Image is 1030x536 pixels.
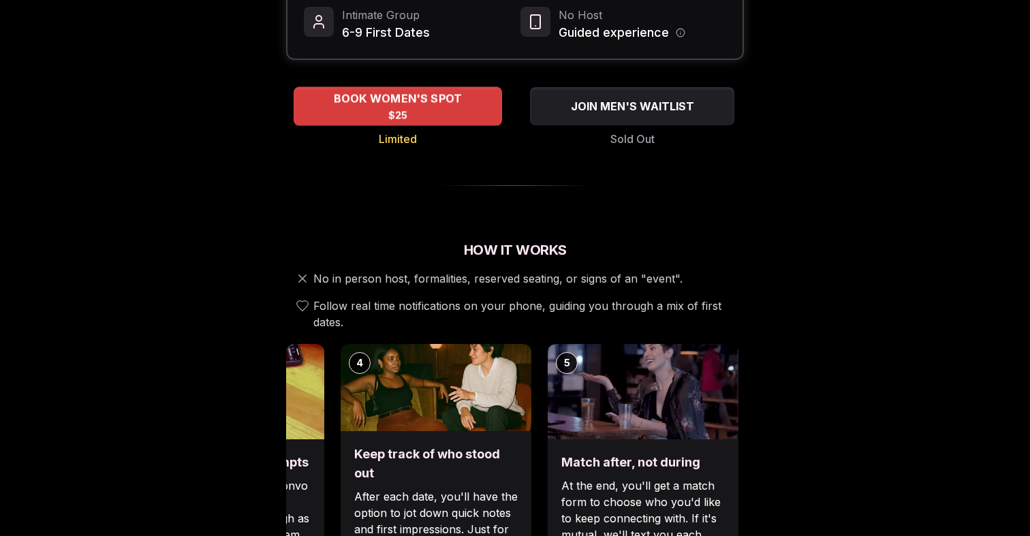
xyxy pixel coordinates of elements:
span: 6-9 First Dates [342,23,430,42]
span: JOIN MEN'S WAITLIST [568,98,697,114]
span: Follow real time notifications on your phone, guiding you through a mix of first dates. [313,298,738,330]
button: BOOK WOMEN'S SPOT - Limited [294,86,502,125]
span: $25 [388,108,408,122]
button: JOIN MEN'S WAITLIST - Sold Out [530,87,734,125]
span: Limited [379,131,417,147]
span: Sold Out [610,131,655,147]
img: Keep track of who stood out [341,344,531,431]
span: BOOK WOMEN'S SPOT [331,91,465,107]
span: No Host [559,7,685,23]
button: Host information [676,28,685,37]
img: Match after, not during [548,344,738,439]
span: No in person host, formalities, reserved seating, or signs of an "event". [313,270,683,287]
h2: How It Works [286,240,744,259]
div: 4 [349,352,371,374]
h3: Match after, not during [561,453,725,472]
h3: Keep track of who stood out [354,445,518,483]
span: Intimate Group [342,7,430,23]
div: 5 [556,352,578,374]
span: Guided experience [559,23,669,42]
